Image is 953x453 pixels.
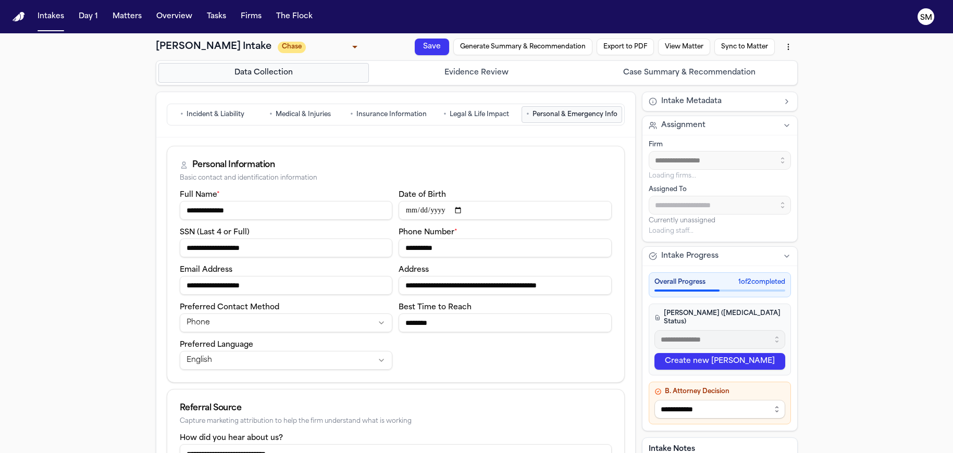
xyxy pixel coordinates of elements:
span: Currently unassigned [649,217,715,225]
div: Referral Source [180,402,612,414]
button: The Flock [272,7,317,26]
button: Go to Legal & Life Impact [434,106,519,123]
span: Incident & Liability [187,110,244,119]
text: SM [920,14,932,21]
button: Sync to Matter [714,39,775,55]
input: Address [399,276,612,295]
button: Intake Progress [642,247,797,266]
label: Best Time to Reach [399,304,472,311]
input: Best time to reach [399,313,612,332]
button: Go to Medical & Injuries [257,106,343,123]
span: • [350,109,353,120]
span: Legal & Life Impact [450,110,509,119]
button: Assignment [642,116,797,135]
button: Go to Data Collection step [158,63,369,83]
button: More actions [779,37,798,56]
p: Loading staff... [649,227,791,235]
span: • [443,109,447,120]
button: Go to Personal & Emergency Info [522,106,622,123]
span: Chase [278,42,306,53]
h4: [PERSON_NAME] ([MEDICAL_DATA] Status) [654,309,785,326]
div: Assigned To [649,185,791,194]
h1: [PERSON_NAME] Intake [156,40,271,54]
input: Date of birth [399,201,612,220]
button: View Matter [658,39,710,55]
button: Go to Case Summary & Recommendation step [584,63,795,83]
span: Overall Progress [654,278,706,286]
a: Home [13,12,25,22]
label: Address [399,266,429,274]
input: Select firm [649,151,791,170]
button: Go to Evidence Review step [371,63,582,83]
div: Capture marketing attribution to help the firm understand what is working [180,418,612,425]
div: Basic contact and identification information [180,174,612,182]
label: SSN (Last 4 or Full) [180,229,250,236]
div: Firm [649,141,791,149]
button: Go to Insurance Information [345,106,431,123]
span: Assignment [661,120,706,131]
button: Firms [237,7,266,26]
button: Intake Metadata [642,92,797,111]
button: Matters [108,7,146,26]
button: Generate Summary & Recommendation [453,39,592,55]
button: Overview [152,7,196,26]
button: Create new [PERSON_NAME] [654,353,785,370]
input: Full name [180,201,393,220]
span: • [526,109,529,120]
p: Loading firms... [649,172,791,180]
label: Date of Birth [399,191,446,199]
button: Tasks [203,7,230,26]
label: Email Address [180,266,232,274]
span: Personal & Emergency Info [533,110,617,119]
nav: Intake steps [158,63,795,83]
img: Finch Logo [13,12,25,22]
span: Intake Metadata [661,96,722,107]
label: Preferred Contact Method [180,304,279,311]
label: Full Name [180,191,220,199]
input: Assign to staff member [649,196,791,215]
button: Go to Incident & Liability [169,106,255,123]
label: How did you hear about us? [180,434,283,442]
h4: B. Attorney Decision [654,387,785,396]
span: • [180,109,183,120]
input: SSN [180,238,393,257]
input: Phone number [399,238,612,257]
span: • [269,109,273,120]
label: Phone Number [399,229,457,236]
input: Email address [180,276,393,295]
span: 1 of 2 completed [738,278,785,286]
div: Personal Information [192,159,275,171]
span: Intake Progress [661,251,719,261]
button: Day 1 [75,7,102,26]
div: Update intake status [278,40,361,54]
button: Export to PDF [597,39,654,55]
button: Intakes [33,7,68,26]
span: Medical & Injuries [276,110,331,119]
button: Save [415,39,449,55]
span: Insurance Information [356,110,427,119]
label: Preferred Language [180,341,253,349]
